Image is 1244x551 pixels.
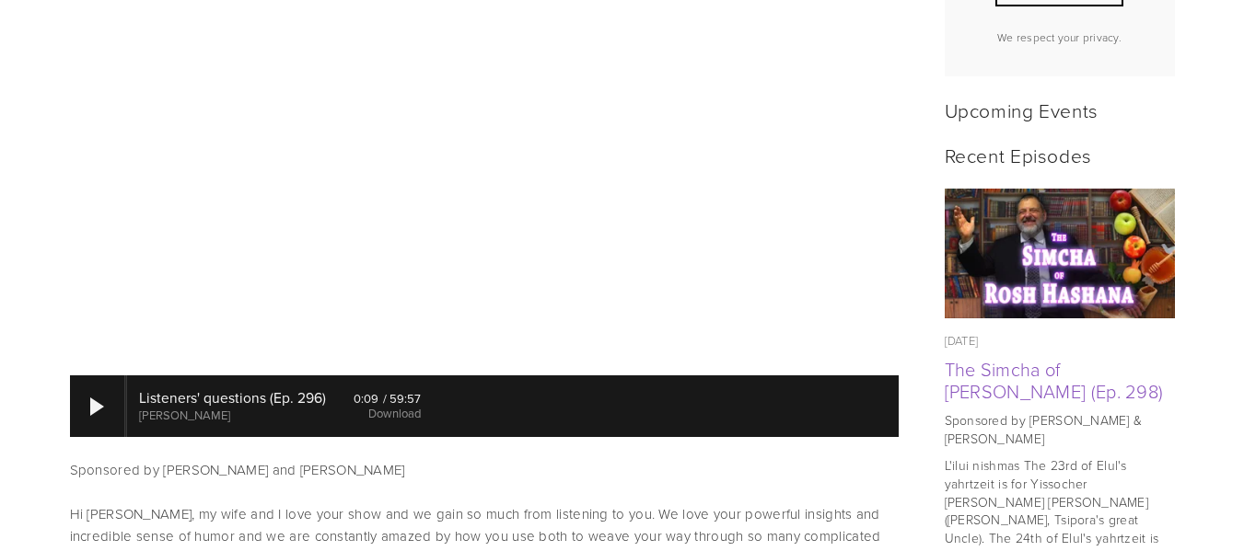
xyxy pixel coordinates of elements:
img: The Simcha of Rosh Hashana (Ep. 298) [944,189,1175,318]
h2: Upcoming Events [945,98,1175,121]
a: The Simcha of Rosh Hashana (Ep. 298) [945,189,1175,318]
p: Sponsored by [PERSON_NAME] & [PERSON_NAME] [945,411,1175,447]
a: The Simcha of [PERSON_NAME] (Ep. 298) [945,356,1164,404]
time: [DATE] [945,332,979,349]
p: We respect your privacy. [960,29,1159,45]
h2: Recent Episodes [945,143,1175,166]
p: Sponsored by [PERSON_NAME] and [PERSON_NAME] [70,459,899,481]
